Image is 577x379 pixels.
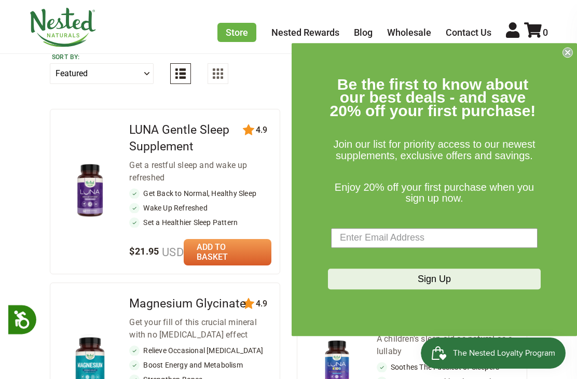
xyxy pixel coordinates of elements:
[271,27,339,38] a: Nested Rewards
[330,76,536,119] span: Be the first to know about our best deals - and save 20% off your first purchase!
[292,43,577,336] div: FLYOUT Form
[421,338,567,369] iframe: Button to open loyalty program pop-up
[129,217,271,228] li: Set a Healthier Sleep Pattern
[377,333,519,358] div: A children's sleep aid as natural as a lullaby
[377,362,519,372] li: Soothes The Fussiest of Sleepers
[175,68,186,79] img: List
[335,181,534,204] span: Enjoy 20% off your first purchase when you sign up now.
[331,228,538,248] input: Enter Email Address
[129,316,271,341] div: Get your fill of this crucial mineral with no [MEDICAL_DATA] effect
[129,159,271,184] div: Get a restful sleep and wake up refreshed
[354,27,373,38] a: Blog
[217,23,256,42] a: Store
[129,297,246,311] a: Magnesium Glycinate
[562,47,573,58] button: Close dialog
[159,246,184,259] span: USD
[67,161,113,221] img: LUNA Gentle Sleep Supplement
[129,188,271,199] li: Get Back to Normal, Healthy Sleep
[29,8,97,47] img: Nested Naturals
[524,27,548,38] a: 0
[129,360,271,370] li: Boost Energy and Metabolism
[387,27,431,38] a: Wholesale
[328,269,541,289] button: Sign Up
[129,203,271,213] li: Wake Up Refreshed
[129,246,184,257] span: $21.95
[129,345,271,356] li: Relieve Occasional [MEDICAL_DATA]
[543,27,548,38] span: 0
[446,27,491,38] a: Contact Us
[213,68,223,79] img: Grid
[333,139,535,162] span: Join our list for priority access to our newest supplements, exclusive offers and savings.
[52,53,152,61] label: Sort by:
[129,123,229,153] a: LUNA Gentle Sleep Supplement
